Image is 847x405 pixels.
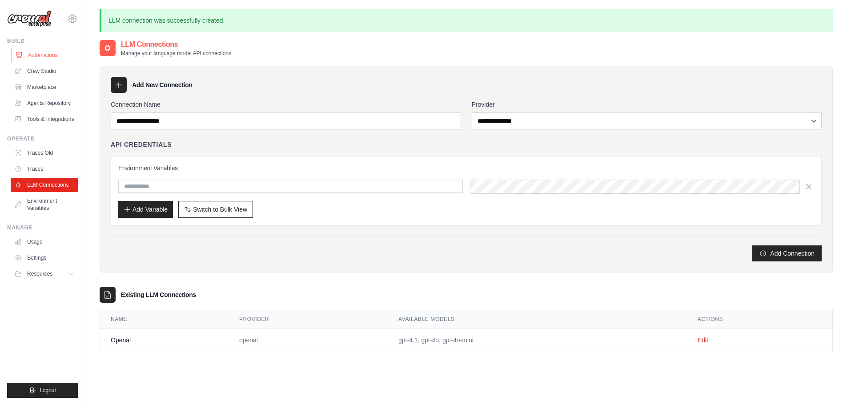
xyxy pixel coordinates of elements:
a: Tools & Integrations [11,112,78,126]
th: Actions [687,310,832,329]
td: openai [229,329,388,352]
a: Marketplace [11,80,78,94]
h3: Add New Connection [132,80,193,89]
h4: API Credentials [111,140,172,149]
div: Manage [7,224,78,231]
a: Agents Repository [11,96,78,110]
a: Automations [12,48,79,62]
th: Name [100,310,229,329]
button: Switch to Bulk View [178,201,253,218]
th: Available Models [388,310,687,329]
a: LLM Connections [11,178,78,192]
div: Build [7,37,78,44]
label: Connection Name [111,100,461,109]
a: Edit [698,337,708,344]
td: gpt-4.1, gpt-4o, gpt-4o-mini [388,329,687,352]
button: Resources [11,267,78,281]
a: Environment Variables [11,194,78,215]
div: Operate [7,135,78,142]
a: Usage [11,235,78,249]
th: Provider [229,310,388,329]
a: Traces Old [11,146,78,160]
span: Resources [27,270,52,277]
a: Crew Studio [11,64,78,78]
button: Add Variable [118,201,173,218]
p: LLM connection was successfully created. [100,9,833,32]
button: Add Connection [752,245,822,261]
span: Switch to Bulk View [193,205,247,214]
a: Settings [11,251,78,265]
p: Manage your language model API connections [121,50,231,57]
span: Logout [40,387,56,394]
button: Logout [7,383,78,398]
td: Openai [100,329,229,352]
img: Logo [7,10,52,27]
label: Provider [472,100,822,109]
h3: Environment Variables [118,164,814,172]
a: Traces [11,162,78,176]
h2: LLM Connections [121,39,231,50]
h3: Existing LLM Connections [121,290,196,299]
